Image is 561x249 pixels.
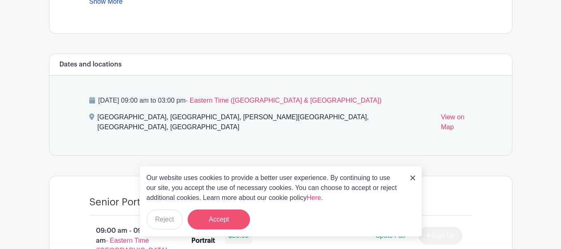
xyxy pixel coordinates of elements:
button: Accept [188,210,250,229]
img: close_button-5f87c8562297e5c2d7936805f587ecaba9071eb48480494691a3f1689db116b3.svg [410,175,415,180]
button: Reject [147,210,183,229]
p: [DATE] 09:00 am to 03:00 pm [89,96,472,106]
div: [GEOGRAPHIC_DATA], [GEOGRAPHIC_DATA], [PERSON_NAME][GEOGRAPHIC_DATA], [GEOGRAPHIC_DATA], [GEOGRAP... [98,112,434,136]
span: Spots Full [375,232,405,239]
h4: Senior Portrait Appointment [89,196,220,208]
a: Here [307,194,321,201]
a: View on Map [441,112,472,136]
p: Our website uses cookies to provide a better user experience. By continuing to use our site, you ... [147,173,402,203]
span: - Eastern Time ([GEOGRAPHIC_DATA] & [GEOGRAPHIC_DATA]) [186,97,382,104]
h6: Dates and locations [59,61,122,69]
